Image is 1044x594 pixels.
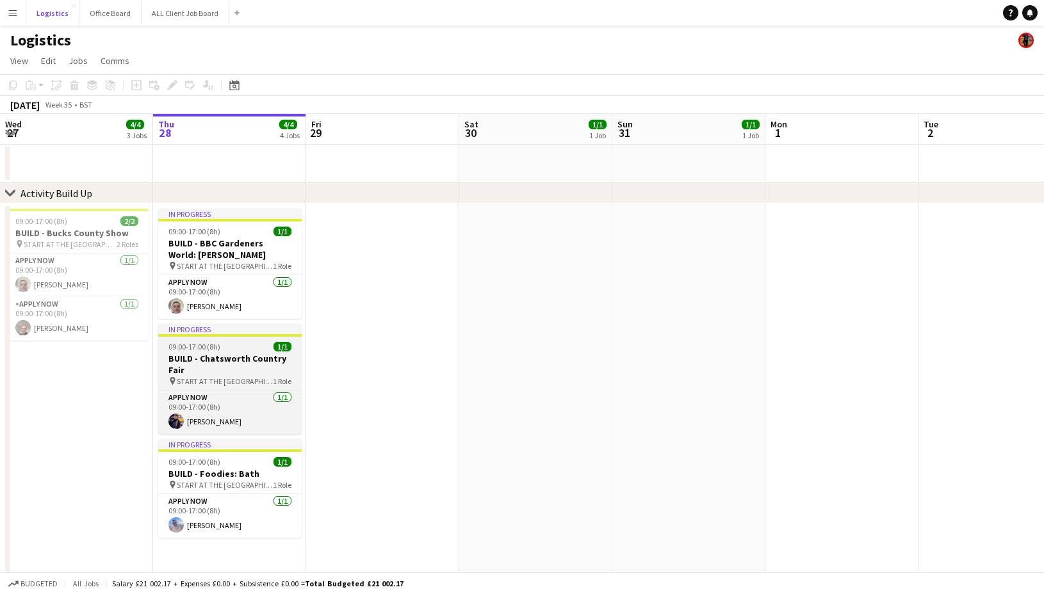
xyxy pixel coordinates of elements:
[280,131,300,140] div: 4 Jobs
[95,52,135,69] a: Comms
[36,52,61,69] a: Edit
[158,275,302,319] app-card-role: APPLY NOW1/109:00-17:00 (8h)[PERSON_NAME]
[10,31,71,50] h1: Logistics
[177,480,273,490] span: START AT THE [GEOGRAPHIC_DATA]
[158,209,302,219] div: In progress
[273,227,291,236] span: 1/1
[273,457,291,467] span: 1/1
[168,457,220,467] span: 09:00-17:00 (8h)
[41,55,56,67] span: Edit
[305,579,404,588] span: Total Budgeted £21 002.17
[10,55,28,67] span: View
[742,120,760,129] span: 1/1
[158,209,302,319] app-job-card: In progress09:00-17:00 (8h)1/1BUILD - BBC Gardeners World: [PERSON_NAME] START AT THE [GEOGRAPHIC...
[20,187,92,200] div: Activity Build Up
[1018,33,1034,48] app-user-avatar: Desiree Ramsey
[158,439,302,538] app-job-card: In progress09:00-17:00 (8h)1/1BUILD - Foodies: Bath START AT THE [GEOGRAPHIC_DATA]1 RoleAPPLY NOW...
[79,1,142,26] button: Office Board
[742,131,759,140] div: 1 Job
[273,480,291,490] span: 1 Role
[5,118,22,130] span: Wed
[5,52,33,69] a: View
[158,353,302,376] h3: BUILD - Chatsworth Country Fair
[589,120,607,129] span: 1/1
[26,1,79,26] button: Logistics
[69,55,88,67] span: Jobs
[273,261,291,271] span: 1 Role
[273,376,291,386] span: 1 Role
[158,324,302,334] div: In progress
[158,468,302,479] h3: BUILD - Foodies: Bath
[6,577,60,591] button: Budgeted
[177,261,273,271] span: START AT THE [GEOGRAPHIC_DATA]
[10,99,40,111] div: [DATE]
[5,253,149,297] app-card-role: APPLY NOW1/109:00-17:00 (8h)[PERSON_NAME]
[922,125,938,140] span: 2
[24,239,117,249] span: START AT THE [GEOGRAPHIC_DATA]
[311,118,322,130] span: Fri
[168,227,220,236] span: 09:00-17:00 (8h)
[769,125,787,140] span: 1
[126,120,144,129] span: 4/4
[70,579,101,588] span: All jobs
[5,227,149,239] h3: BUILD - Bucks County Show
[20,579,58,588] span: Budgeted
[42,100,74,109] span: Week 35
[158,494,302,538] app-card-role: APPLY NOW1/109:00-17:00 (8h)[PERSON_NAME]
[79,100,92,109] div: BST
[3,125,22,140] span: 27
[158,439,302,449] div: In progress
[117,239,138,249] span: 2 Roles
[5,209,149,341] app-job-card: 09:00-17:00 (8h)2/2BUILD - Bucks County Show START AT THE [GEOGRAPHIC_DATA]2 RolesAPPLY NOW1/109:...
[112,579,404,588] div: Salary £21 002.17 + Expenses £0.00 + Subsistence £0.00 =
[589,131,606,140] div: 1 Job
[617,118,633,130] span: Sun
[158,390,302,434] app-card-role: APPLY NOW1/109:00-17:00 (8h)[PERSON_NAME]
[158,237,302,261] h3: BUILD - BBC Gardeners World: [PERSON_NAME]
[156,125,174,140] span: 28
[309,125,322,140] span: 29
[158,118,174,130] span: Thu
[142,1,229,26] button: ALL Client Job Board
[5,297,149,341] app-card-role: APPLY NOW1/109:00-17:00 (8h)[PERSON_NAME]
[464,118,478,130] span: Sat
[63,52,93,69] a: Jobs
[101,55,129,67] span: Comms
[616,125,633,140] span: 31
[462,125,478,140] span: 30
[15,216,67,226] span: 09:00-17:00 (8h)
[127,131,147,140] div: 3 Jobs
[279,120,297,129] span: 4/4
[771,118,787,130] span: Mon
[273,342,291,351] span: 1/1
[177,376,273,386] span: START AT THE [GEOGRAPHIC_DATA]
[120,216,138,226] span: 2/2
[924,118,938,130] span: Tue
[158,324,302,434] app-job-card: In progress09:00-17:00 (8h)1/1BUILD - Chatsworth Country Fair START AT THE [GEOGRAPHIC_DATA]1 Rol...
[168,342,220,351] span: 09:00-17:00 (8h)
